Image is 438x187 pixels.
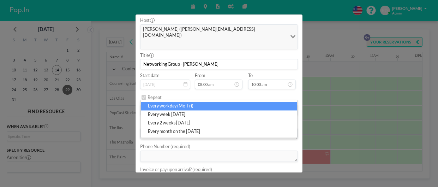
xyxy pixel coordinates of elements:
[245,75,246,87] span: -
[195,73,205,78] label: From
[140,18,154,23] label: Host
[141,119,297,128] li: every 2 weeks [DATE]
[248,73,253,78] label: To
[141,111,297,119] li: every week [DATE]
[140,167,212,173] label: Invoice or pay upon arrival? (required)
[140,121,205,127] label: Primary Contact Name (required)
[141,40,286,47] input: Search for option
[141,128,297,136] li: every month on the [DATE]
[148,95,162,100] label: Repeat
[140,73,160,78] label: Start date
[140,25,298,49] div: Search for option
[140,59,298,69] input: (No title)
[140,53,154,58] label: Title
[140,144,190,150] label: Phone Number (required)
[142,26,285,39] span: [PERSON_NAME] ([PERSON_NAME][EMAIL_ADDRESS][DOMAIN_NAME])
[141,102,297,110] li: every workday (Mo-Fri)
